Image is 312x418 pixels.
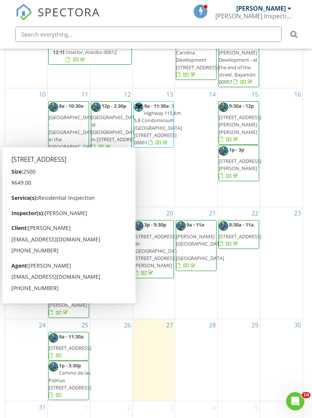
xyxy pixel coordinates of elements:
[218,319,260,401] td: Go to August 29, 2025
[134,102,182,146] span: 3 Highway 115,Km 5.8 Condominium [GEOGRAPHIC_DATA][STREET_ADDRESS] 00661
[144,102,169,109] span: 9a - 11:30a
[15,27,282,42] input: Search everything...
[91,102,139,150] a: 12p - 2:30p [GEOGRAPHIC_DATA] at [GEOGRAPHIC_DATA] in [STREET_ADDRESS]
[90,88,132,207] td: Go to August 12, 2025
[134,102,182,146] a: 9a - 11:30a 3 Highway 115,Km 5.8 Condominium [GEOGRAPHIC_DATA][STREET_ADDRESS] 00661
[49,221,58,231] img: 20250424_104003_1.jpg
[293,88,302,101] a: Go to August 16, 2025
[211,401,217,413] a: Go to September 4, 2025
[132,88,175,207] td: Go to August 13, 2025
[175,20,218,88] td: Go to August 7, 2025
[126,401,132,413] a: Go to September 2, 2025
[48,207,90,319] td: Go to August 18, 2025
[219,102,261,143] a: 9:30a - 12p [STREET_ADDRESS][PERSON_NAME][PERSON_NAME]
[49,280,97,309] span: Condominium [GEOGRAPHIC_DATA][STREET_ADDRESS][PERSON_NAME]
[207,207,217,219] a: Go to August 21, 2025
[219,233,261,240] span: [STREET_ADDRESS]
[102,102,126,109] span: 12p - 2:30p
[175,88,218,207] td: Go to August 14, 2025
[48,332,89,361] a: 9a - 11:30a [STREET_ADDRESS]
[48,271,89,318] a: 1p - 3:30p Condominium [GEOGRAPHIC_DATA][STREET_ADDRESS][PERSON_NAME]
[48,20,90,88] td: Go to August 4, 2025
[59,273,81,279] span: 1p - 3:30p
[176,34,216,80] a: Street 73 Villa Carolina Development [STREET_ADDRESS]
[132,20,175,88] td: Go to August 6, 2025
[253,401,260,413] a: Go to September 5, 2025
[229,221,254,228] span: 8:30a - 11a
[260,88,302,207] td: Go to August 16, 2025
[218,207,260,319] td: Go to August 22, 2025
[218,20,260,88] td: Go to August 8, 2025
[218,34,259,87] a: 9:30a - 11:30a [PERSON_NAME] Development - at the end of the street, Bayamón 00957
[48,167,89,206] a: 11:31a - 2:01p River View in the - [GEOGRAPHIC_DATA]
[37,319,47,331] a: Go to August 24, 2025
[207,319,217,331] a: Go to August 28, 2025
[80,319,90,331] a: Go to August 25, 2025
[176,35,219,78] a: Street 73 Villa Carolina Development [STREET_ADDRESS]
[132,319,175,401] td: Go to August 27, 2025
[260,20,302,88] td: Go to August 9, 2025
[59,168,91,175] span: 11:31a - 2:01p
[16,10,100,26] a: SPECTORA
[38,4,100,20] span: SPECTORA
[176,42,219,71] span: Street 73 Villa Carolina Development [STREET_ADDRESS]
[219,221,228,231] img: 20250424_104003_1.jpg
[134,101,174,148] a: 9a - 11:30a 3 Highway 115,Km 5.8 Condominium [GEOGRAPHIC_DATA][STREET_ADDRESS] 00661
[207,88,217,101] a: Go to August 14, 2025
[5,20,48,88] td: Go to August 3, 2025
[123,207,132,219] a: Go to August 19, 2025
[302,392,310,398] span: 10
[5,207,48,319] td: Go to August 17, 2025
[37,401,47,413] a: Go to August 31, 2025
[59,221,84,228] span: 9a - 11:30a
[49,233,91,262] span: [STREET_ADDRESS][PERSON_NAME] - [STREET_ADDRESS][PERSON_NAME]
[37,207,47,219] a: Go to August 17, 2025
[229,146,244,153] span: 1p - 3p
[49,362,58,372] img: 20250424_104003_1.jpg
[5,88,48,207] td: Go to August 10, 2025
[91,102,101,112] img: 20250424_104003_1.jpg
[49,369,91,391] span: Camino de las Palmas [STREET_ADDRESS]
[91,101,132,152] a: 12p - 2:30p [GEOGRAPHIC_DATA] at [GEOGRAPHIC_DATA] in [STREET_ADDRESS]
[176,221,186,231] img: 20250424_104003_1.jpg
[219,158,261,172] span: [STREET_ADDRESS][PERSON_NAME]
[219,35,258,85] a: 9:30a - 11:30a [PERSON_NAME] Development - at the end of the street, Bayamón 00957
[91,114,139,143] span: [GEOGRAPHIC_DATA] at [GEOGRAPHIC_DATA] in [STREET_ADDRESS]
[186,221,204,228] span: 9a - 11a
[165,207,175,219] a: Go to August 20, 2025
[80,207,90,219] a: Go to August 18, 2025
[134,102,143,112] img: 9230a5dcbd61435080981a9b16e50b3f.png
[218,145,259,181] a: 1p - 3p [STREET_ADDRESS][PERSON_NAME]
[134,221,143,231] img: 20250424_104003_1.jpg
[165,319,175,331] a: Go to August 27, 2025
[219,49,258,85] span: [PERSON_NAME] Development - at the end of the street, Bayamón 00957
[49,333,91,359] a: 9a - 11:30a [STREET_ADDRESS]
[123,88,132,101] a: Go to August 12, 2025
[48,88,90,207] td: Go to August 11, 2025
[250,207,260,219] a: Go to August 22, 2025
[49,114,97,157] span: [GEOGRAPHIC_DATA] - [GEOGRAPHIC_DATA] in the [GEOGRAPHIC_DATA][STREET_ADDRESS]
[134,220,174,278] a: 3p - 5:30p [STREET_ADDRESS] de [GEOGRAPHIC_DATA][STREET_ADDRESS][PERSON_NAME]
[49,362,91,398] a: 1p - 3:30p Camino de las Palmas [STREET_ADDRESS]
[49,168,97,204] a: 11:31a - 2:01p River View in the - [GEOGRAPHIC_DATA]
[229,102,254,109] span: 9:30a - 12p
[59,333,84,340] span: 9a - 11:30a
[176,221,224,269] a: 9a - 11a [PERSON_NAME][GEOGRAPHIC_DATA] - [GEOGRAPHIC_DATA]
[218,88,260,207] td: Go to August 15, 2025
[260,319,302,401] td: Go to August 30, 2025
[219,102,228,112] img: 20250424_104003_1.jpg
[49,221,91,269] a: 9a - 11:30a [STREET_ADDRESS][PERSON_NAME] - [STREET_ADDRESS][PERSON_NAME]
[49,345,91,351] span: [STREET_ADDRESS]
[219,221,261,247] a: 8:30a - 11a [STREET_ADDRESS]
[123,319,132,331] a: Go to August 26, 2025
[83,401,90,413] a: Go to September 1, 2025
[293,207,302,219] a: Go to August 23, 2025
[219,146,228,156] img: 20250424_104003_1.jpg
[168,401,175,413] a: Go to September 3, 2025
[80,88,90,101] a: Go to August 11, 2025
[48,101,89,166] a: 8a - 10:30a [GEOGRAPHIC_DATA] - [GEOGRAPHIC_DATA] in the [GEOGRAPHIC_DATA][STREET_ADDRESS]
[250,88,260,101] a: Go to August 15, 2025
[49,168,58,178] img: 20250424_104003_1.jpg
[176,233,224,262] span: [PERSON_NAME][GEOGRAPHIC_DATA] - [GEOGRAPHIC_DATA]
[59,102,84,109] span: 8a - 10:30a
